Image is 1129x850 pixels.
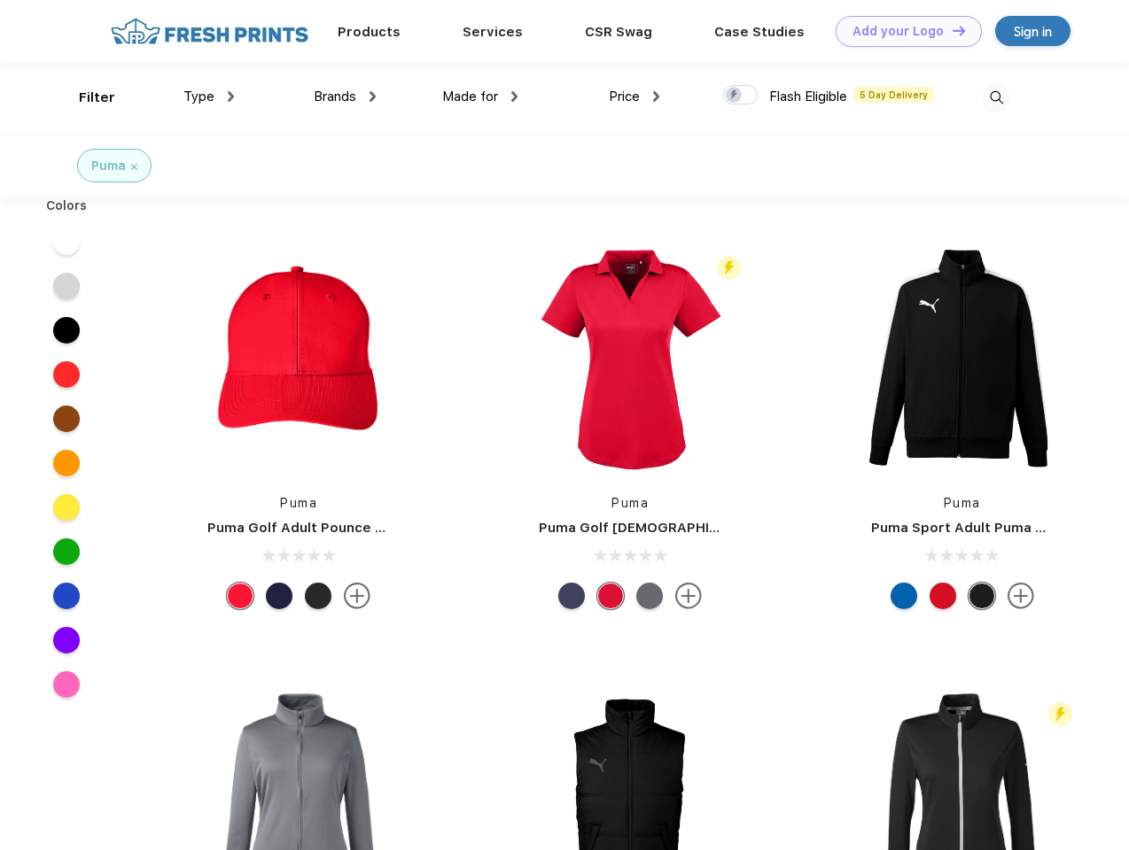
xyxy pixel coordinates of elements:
div: High Risk Red [930,583,956,609]
a: CSR Swag [585,24,652,40]
img: dropdown.png [370,91,376,102]
img: func=resize&h=266 [845,241,1080,476]
img: DT [953,26,965,35]
img: desktop_search.svg [982,83,1011,112]
img: flash_active_toggle.svg [1048,702,1072,726]
div: High Risk Red [597,583,624,609]
span: Brands [314,89,356,104]
span: Flash Eligible [769,89,847,104]
img: dropdown.png [653,91,659,102]
div: Colors [33,197,101,215]
div: Lapis Blue [891,583,917,609]
img: more.svg [1008,583,1034,609]
span: 5 Day Delivery [854,87,933,103]
span: Type [183,89,214,104]
div: Peacoat [558,583,585,609]
img: func=resize&h=266 [181,241,417,476]
div: Puma Black [969,583,995,609]
a: Puma [611,496,649,510]
a: Sign in [995,16,1071,46]
a: Puma Golf Adult Pounce Adjustable Cap [207,520,479,536]
img: more.svg [344,583,370,609]
img: fo%20logo%202.webp [105,16,314,47]
img: dropdown.png [511,91,518,102]
div: Add your Logo [853,24,944,39]
a: Puma Golf [DEMOGRAPHIC_DATA]' Icon Golf Polo [539,520,868,536]
span: Made for [442,89,498,104]
img: func=resize&h=266 [512,241,748,476]
a: Puma [280,496,317,510]
a: Products [338,24,401,40]
div: High Risk Red [227,583,253,609]
span: Price [609,89,640,104]
div: Filter [79,88,115,108]
a: Puma [944,496,981,510]
div: Puma Black [305,583,331,609]
img: filter_cancel.svg [131,164,137,170]
div: Puma [91,157,126,175]
a: Services [463,24,523,40]
img: more.svg [675,583,702,609]
div: Sign in [1014,21,1052,42]
div: Quiet Shade [636,583,663,609]
img: dropdown.png [228,91,234,102]
div: Peacoat [266,583,292,609]
img: flash_active_toggle.svg [717,256,741,280]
